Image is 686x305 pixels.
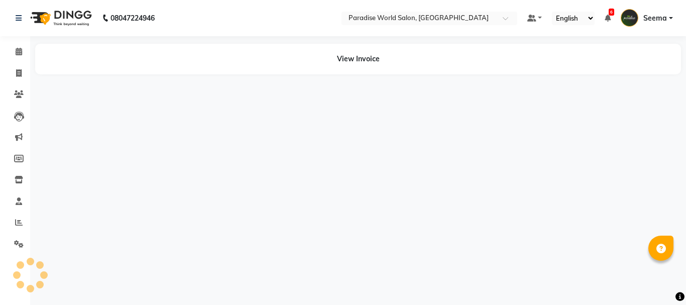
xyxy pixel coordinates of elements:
a: 6 [605,14,611,23]
img: logo [26,4,94,32]
b: 08047224946 [110,4,155,32]
div: View Invoice [35,44,681,74]
img: Seema [621,9,638,27]
span: 6 [609,9,614,16]
span: Seema [643,13,667,24]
